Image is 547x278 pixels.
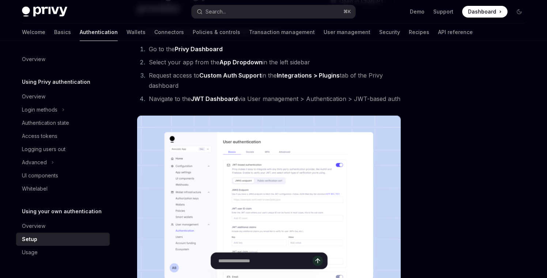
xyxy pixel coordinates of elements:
a: Setup [16,233,110,246]
a: Integrations > Plugins [277,72,340,79]
button: Send message [313,256,323,266]
div: Search... [205,7,226,16]
a: Security [379,23,400,41]
a: Authentication state [16,116,110,129]
div: Logging users out [22,145,65,154]
a: Access tokens [16,129,110,143]
a: Overview [16,219,110,233]
a: Policies & controls [193,23,240,41]
div: Whitelabel [22,184,48,193]
div: Authentication state [22,119,69,127]
a: Dashboard [462,6,508,18]
div: Overview [22,55,45,64]
a: Recipes [409,23,429,41]
a: JWT Dashboard [191,95,238,103]
a: Logging users out [16,143,110,156]
div: Setup [22,235,37,244]
a: Transaction management [249,23,315,41]
h5: Using Privy authentication [22,78,90,86]
a: Overview [16,90,110,103]
a: Overview [16,53,110,66]
a: Basics [54,23,71,41]
h5: Using your own authentication [22,207,102,216]
button: Search...⌘K [192,5,355,18]
li: Select your app from the in the left sidebar [147,57,401,67]
a: Wallets [127,23,146,41]
a: User management [324,23,370,41]
a: Authentication [80,23,118,41]
button: Toggle dark mode [513,6,525,18]
div: Access tokens [22,132,57,140]
span: ⌘ K [343,9,351,15]
div: Usage [22,248,38,257]
a: API reference [438,23,473,41]
a: Usage [16,246,110,259]
strong: Custom Auth Support [199,72,261,79]
div: Overview [22,222,45,230]
div: Login methods [22,105,57,114]
div: UI components [22,171,58,180]
div: Overview [22,92,45,101]
img: dark logo [22,7,67,17]
div: Advanced [22,158,47,167]
strong: App Dropdown [219,59,263,66]
a: Privy Dashboard [175,45,223,53]
li: Navigate to the via User management > Authentication > JWT-based auth [147,94,401,104]
li: Request access to in the tab of the Privy dashboard [147,70,401,91]
a: Connectors [154,23,184,41]
a: Whitelabel [16,182,110,195]
a: UI components [16,169,110,182]
a: Welcome [22,23,45,41]
a: Support [433,8,453,15]
li: Go to the [147,44,401,54]
a: Demo [410,8,425,15]
span: Dashboard [468,8,496,15]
